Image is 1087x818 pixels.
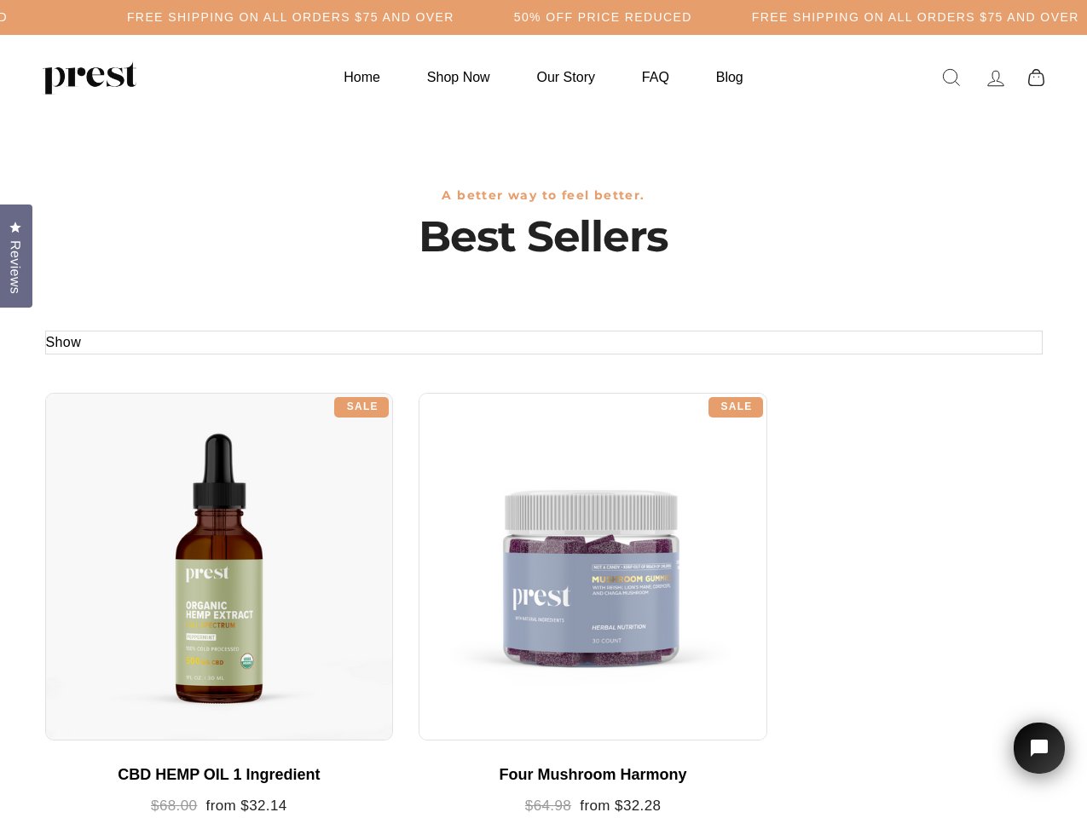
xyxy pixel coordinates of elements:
[621,60,691,94] a: FAQ
[695,60,765,94] a: Blog
[436,766,750,785] div: Four Mushroom Harmony
[62,766,377,785] div: CBD HEMP OIL 1 Ingredient
[514,10,692,25] h5: 50% OFF PRICE REDUCED
[151,798,197,814] span: $68.00
[406,60,512,94] a: Shop Now
[516,60,616,94] a: Our Story
[127,10,454,25] h5: Free Shipping on all orders $75 and over
[992,699,1087,818] iframe: Tidio Chat
[45,211,1043,262] h1: Best Sellers
[334,397,389,418] div: Sale
[43,60,136,95] img: PREST ORGANICS
[708,397,763,418] div: Sale
[322,60,402,94] a: Home
[46,331,82,354] button: Show
[525,798,571,814] span: $64.98
[436,798,750,815] div: from $32.28
[45,188,1043,203] h3: A better way to feel better.
[322,60,764,94] ul: Primary
[4,240,26,294] span: Reviews
[62,798,377,815] div: from $32.14
[752,10,1079,25] h5: Free Shipping on all orders $75 and over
